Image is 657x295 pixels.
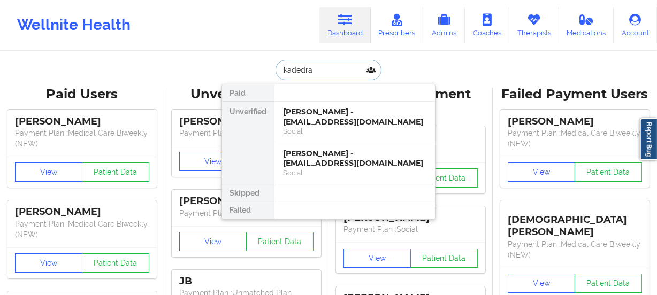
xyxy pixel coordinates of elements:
p: Payment Plan : Social [343,224,478,235]
div: [PERSON_NAME] - [EMAIL_ADDRESS][DOMAIN_NAME] [283,149,426,168]
button: View [508,162,575,182]
p: Payment Plan : Medical Care Biweekly (NEW) [15,128,149,149]
div: Failed Payment Users [500,86,650,103]
div: [DEMOGRAPHIC_DATA][PERSON_NAME] [508,206,642,238]
a: Account [614,7,657,43]
div: JB [179,275,314,288]
div: [PERSON_NAME] [179,195,314,207]
div: [PERSON_NAME] - [EMAIL_ADDRESS][DOMAIN_NAME] [283,107,426,127]
button: View [343,249,411,268]
a: Coaches [465,7,509,43]
div: Paid [222,84,274,102]
button: View [179,152,247,171]
button: Patient Data [246,232,314,251]
button: Patient Data [575,162,642,182]
button: View [508,274,575,293]
p: Payment Plan : Unmatched Plan [179,128,314,138]
p: Payment Plan : Medical Care Biweekly (NEW) [508,239,642,260]
button: View [179,232,247,251]
div: Social [283,168,426,177]
div: Failed [222,201,274,219]
p: Payment Plan : Medical Care Biweekly (NEW) [508,128,642,149]
a: Admins [423,7,465,43]
a: Therapists [509,7,559,43]
button: Patient Data [82,253,149,273]
a: Dashboard [319,7,371,43]
div: Social [283,127,426,136]
div: [PERSON_NAME] [179,115,314,128]
a: Prescribers [371,7,424,43]
button: View [15,162,82,182]
div: Unverified [222,102,274,184]
button: View [15,253,82,273]
a: Report Bug [640,118,657,160]
button: Patient Data [575,274,642,293]
div: [PERSON_NAME] [508,115,642,128]
button: Patient Data [82,162,149,182]
p: Payment Plan : Unmatched Plan [179,208,314,219]
div: Paid Users [7,86,157,103]
div: [PERSON_NAME] [15,206,149,218]
button: Patient Data [410,168,478,188]
div: Unverified Users [172,86,321,103]
div: [PERSON_NAME] [15,115,149,128]
p: Payment Plan : Medical Care Biweekly (NEW) [15,219,149,240]
a: Medications [559,7,614,43]
div: Skipped [222,184,274,201]
button: Patient Data [410,249,478,268]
